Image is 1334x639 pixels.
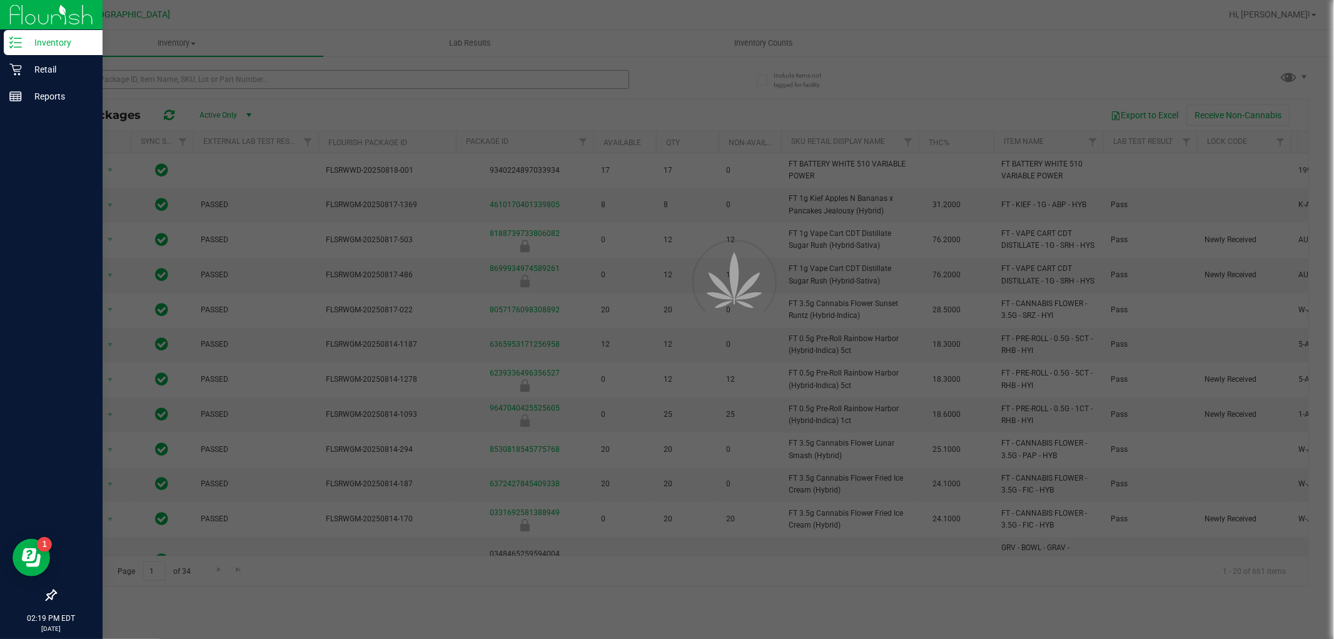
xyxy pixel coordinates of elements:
[9,36,22,49] inline-svg: Inventory
[22,35,97,50] p: Inventory
[9,63,22,76] inline-svg: Retail
[6,624,97,633] p: [DATE]
[6,613,97,624] p: 02:19 PM EDT
[22,89,97,104] p: Reports
[13,539,50,576] iframe: Resource center
[9,90,22,103] inline-svg: Reports
[37,537,52,552] iframe: Resource center unread badge
[22,62,97,77] p: Retail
